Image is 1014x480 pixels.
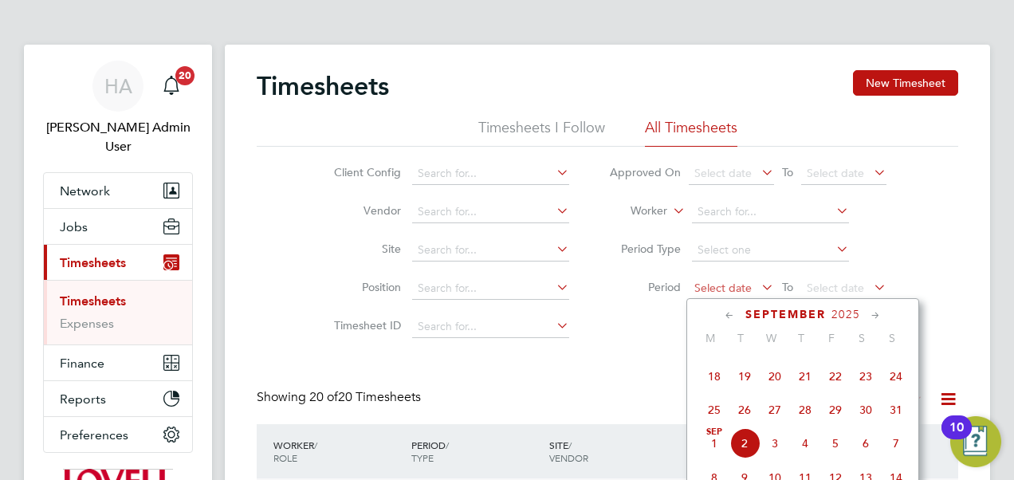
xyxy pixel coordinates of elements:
[269,431,407,472] div: WORKER
[695,331,725,345] span: M
[549,451,588,464] span: VENDOR
[412,316,569,338] input: Search for...
[478,118,605,147] li: Timesheets I Follow
[44,245,192,280] button: Timesheets
[645,118,737,147] li: All Timesheets
[694,281,752,295] span: Select date
[851,395,881,425] span: 30
[43,118,193,156] span: Hays Admin User
[786,331,816,345] span: T
[699,361,729,391] span: 18
[60,391,106,407] span: Reports
[309,389,338,405] span: 20 of
[881,361,911,391] span: 24
[412,239,569,262] input: Search for...
[329,203,401,218] label: Vendor
[595,203,667,219] label: Worker
[309,389,421,405] span: 20 Timesheets
[881,395,911,425] span: 31
[44,209,192,244] button: Jobs
[44,345,192,380] button: Finance
[257,389,424,406] div: Showing
[568,439,572,451] span: /
[175,66,195,85] span: 20
[820,361,851,391] span: 22
[60,427,128,443] span: Preferences
[273,451,297,464] span: ROLE
[729,428,760,458] span: 2
[407,431,545,472] div: PERIOD
[329,318,401,332] label: Timesheet ID
[725,331,756,345] span: T
[609,280,681,294] label: Period
[329,242,401,256] label: Site
[44,280,192,344] div: Timesheets
[756,331,786,345] span: W
[729,361,760,391] span: 19
[329,165,401,179] label: Client Config
[446,439,449,451] span: /
[881,428,911,458] span: 7
[60,293,126,309] a: Timesheets
[777,162,798,183] span: To
[44,173,192,208] button: Network
[104,76,132,96] span: HA
[877,331,907,345] span: S
[412,201,569,223] input: Search for...
[60,356,104,371] span: Finance
[257,70,389,102] h2: Timesheets
[729,395,760,425] span: 26
[545,431,683,472] div: SITE
[745,308,826,321] span: September
[314,439,317,451] span: /
[816,331,847,345] span: F
[807,281,864,295] span: Select date
[699,428,729,458] span: 1
[851,428,881,458] span: 6
[853,70,958,96] button: New Timesheet
[60,255,126,270] span: Timesheets
[760,428,790,458] span: 3
[44,417,192,452] button: Preferences
[60,183,110,199] span: Network
[692,239,849,262] input: Select one
[699,395,729,425] span: 25
[44,381,192,416] button: Reports
[820,428,851,458] span: 5
[949,427,964,448] div: 10
[820,395,851,425] span: 29
[790,361,820,391] span: 21
[831,308,860,321] span: 2025
[609,242,681,256] label: Period Type
[329,280,401,294] label: Position
[760,395,790,425] span: 27
[609,165,681,179] label: Approved On
[60,219,88,234] span: Jobs
[790,428,820,458] span: 4
[60,316,114,331] a: Expenses
[692,201,849,223] input: Search for...
[760,361,790,391] span: 20
[699,428,729,436] span: Sep
[694,166,752,180] span: Select date
[950,416,1001,467] button: Open Resource Center, 10 new notifications
[411,451,434,464] span: TYPE
[777,277,798,297] span: To
[851,361,881,391] span: 23
[412,163,569,185] input: Search for...
[412,277,569,300] input: Search for...
[155,61,187,112] a: 20
[807,166,864,180] span: Select date
[834,391,923,407] label: Approved
[790,395,820,425] span: 28
[43,61,193,156] a: HA[PERSON_NAME] Admin User
[847,331,877,345] span: S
